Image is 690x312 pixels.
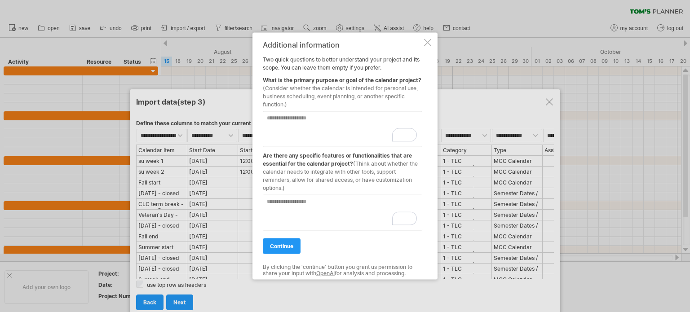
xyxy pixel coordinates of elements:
span: (Consider whether the calendar is intended for personal use, business scheduling, event planning,... [263,84,418,107]
div: By clicking the 'continue' button you grant us permission to share your input with for analysis a... [263,264,422,277]
div: Additional information [263,40,422,48]
div: What is the primary purpose or goal of the calendar project? [263,71,422,108]
textarea: To enrich screen reader interactions, please activate Accessibility in Grammarly extension settings [263,194,422,230]
a: continue [263,238,301,254]
div: Two quick questions to better understand your project and its scope. You can leave them empty if ... [263,40,422,272]
a: OpenAI [316,270,335,277]
div: Are there any specific features or functionalities that are essential for the calendar project? [263,147,422,192]
textarea: To enrich screen reader interactions, please activate Accessibility in Grammarly extension settings [263,111,422,147]
span: continue [270,242,293,249]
